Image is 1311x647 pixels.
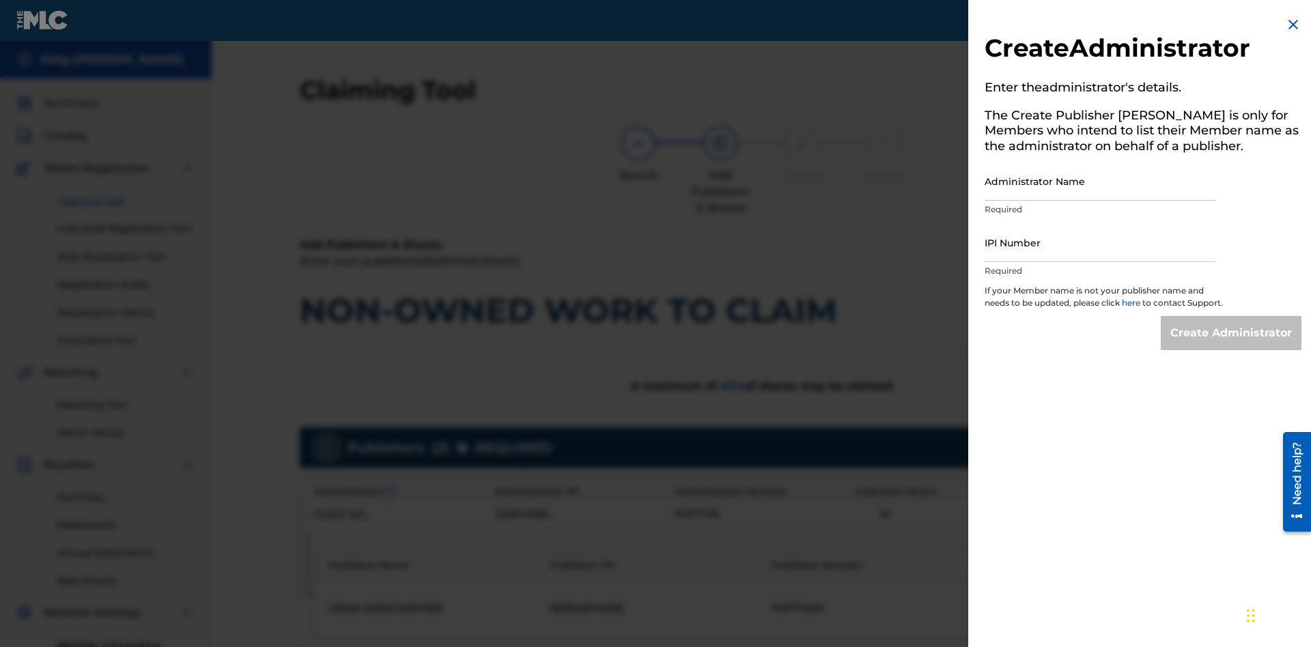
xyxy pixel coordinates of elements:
[985,33,1301,68] h2: Create Administrator
[985,285,1224,316] p: If your Member name is not your publisher name and needs to be updated, please click to contact S...
[1243,581,1311,647] iframe: Chat Widget
[1247,595,1255,636] div: Drag
[985,76,1301,104] h5: Enter the administrator 's details.
[985,104,1301,162] h5: The Create Publisher [PERSON_NAME] is only for Members who intend to list their Member name as th...
[1273,425,1311,541] iframe: Resource Center
[985,265,1215,277] p: Required
[1122,298,1142,308] a: here
[985,203,1215,216] p: Required
[16,10,69,30] img: MLC Logo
